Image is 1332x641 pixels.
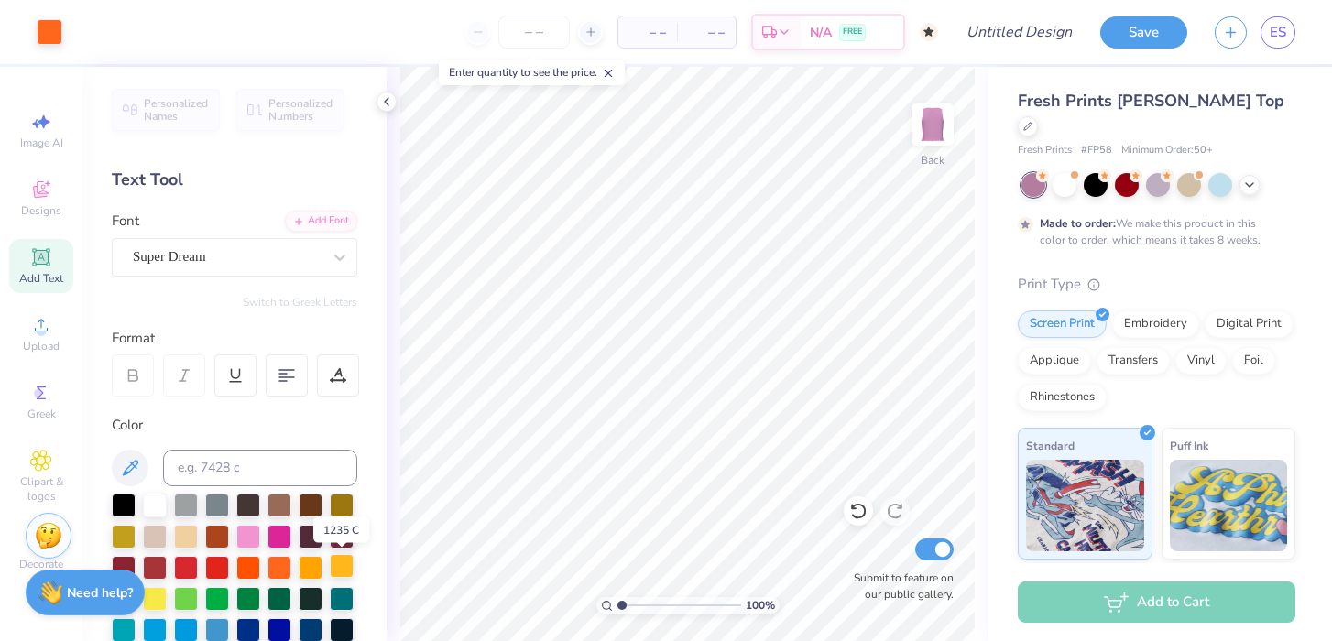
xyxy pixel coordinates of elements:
[19,557,63,571] span: Decorate
[20,136,63,150] span: Image AI
[1261,16,1295,49] a: ES
[1205,310,1294,338] div: Digital Print
[21,203,61,218] span: Designs
[746,597,775,614] span: 100 %
[268,97,333,123] span: Personalized Numbers
[112,168,357,192] div: Text Tool
[1232,347,1275,375] div: Foil
[844,570,954,603] label: Submit to feature on our public gallery.
[688,23,725,42] span: – –
[1100,16,1187,49] button: Save
[1175,347,1227,375] div: Vinyl
[144,97,209,123] span: Personalized Names
[23,339,60,353] span: Upload
[1040,216,1116,231] strong: Made to order:
[1121,143,1213,158] span: Minimum Order: 50 +
[1081,143,1112,158] span: # FP58
[1040,215,1265,248] div: We make this product in this color to order, which means it takes 8 weeks.
[498,16,570,49] input: – –
[112,211,139,232] label: Font
[9,474,73,504] span: Clipart & logos
[1270,22,1286,43] span: ES
[1018,347,1091,375] div: Applique
[629,23,666,42] span: – –
[1026,436,1075,455] span: Standard
[952,14,1086,50] input: Untitled Design
[1112,310,1199,338] div: Embroidery
[1018,384,1107,411] div: Rhinestones
[921,152,944,168] div: Back
[285,211,357,232] div: Add Font
[810,23,832,42] span: N/A
[843,26,862,38] span: FREE
[243,295,357,310] button: Switch to Greek Letters
[67,584,133,602] strong: Need help?
[1018,143,1072,158] span: Fresh Prints
[1170,460,1288,551] img: Puff Ink
[112,415,357,436] div: Color
[27,407,56,421] span: Greek
[1018,310,1107,338] div: Screen Print
[1097,347,1170,375] div: Transfers
[914,106,951,143] img: Back
[19,271,63,286] span: Add Text
[1018,274,1295,295] div: Print Type
[163,450,357,486] input: e.g. 7428 c
[439,60,625,85] div: Enter quantity to see the price.
[112,328,359,349] div: Format
[1018,90,1284,112] span: Fresh Prints [PERSON_NAME] Top
[313,517,369,543] div: 1235 C
[1170,436,1208,455] span: Puff Ink
[1026,460,1144,551] img: Standard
